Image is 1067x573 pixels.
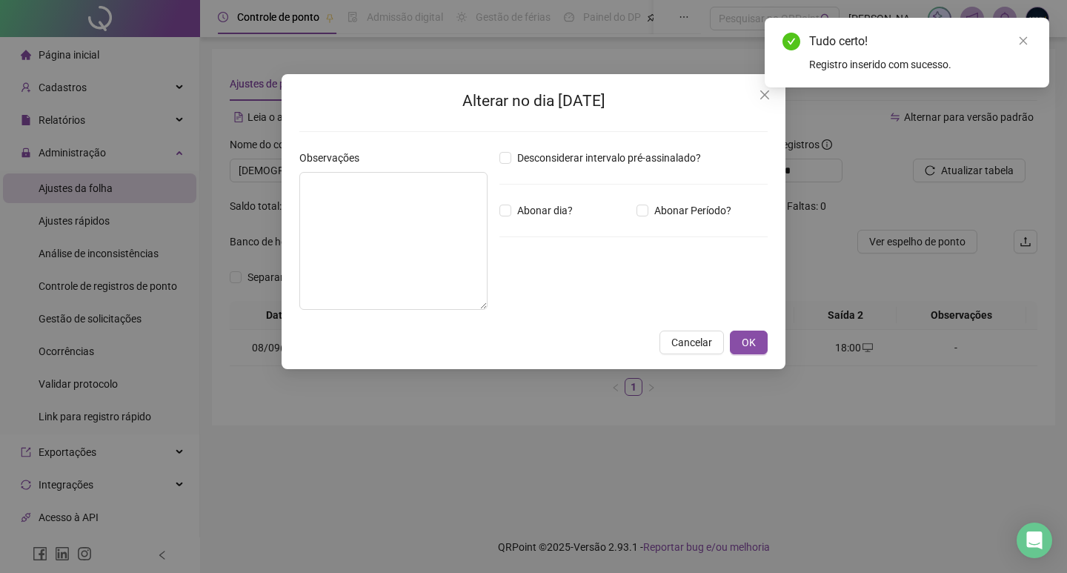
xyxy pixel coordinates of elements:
[299,89,768,113] h2: Alterar no dia [DATE]
[299,150,369,166] label: Observações
[511,150,707,166] span: Desconsiderar intervalo pré-assinalado?
[1018,36,1028,46] span: close
[742,334,756,351] span: OK
[782,33,800,50] span: check-circle
[809,33,1031,50] div: Tudo certo!
[511,202,579,219] span: Abonar dia?
[1015,33,1031,49] a: Close
[1017,523,1052,558] div: Open Intercom Messenger
[809,56,1031,73] div: Registro inserido com sucesso.
[753,83,777,107] button: Close
[659,331,724,354] button: Cancelar
[671,334,712,351] span: Cancelar
[759,89,771,101] span: close
[648,202,737,219] span: Abonar Período?
[730,331,768,354] button: OK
